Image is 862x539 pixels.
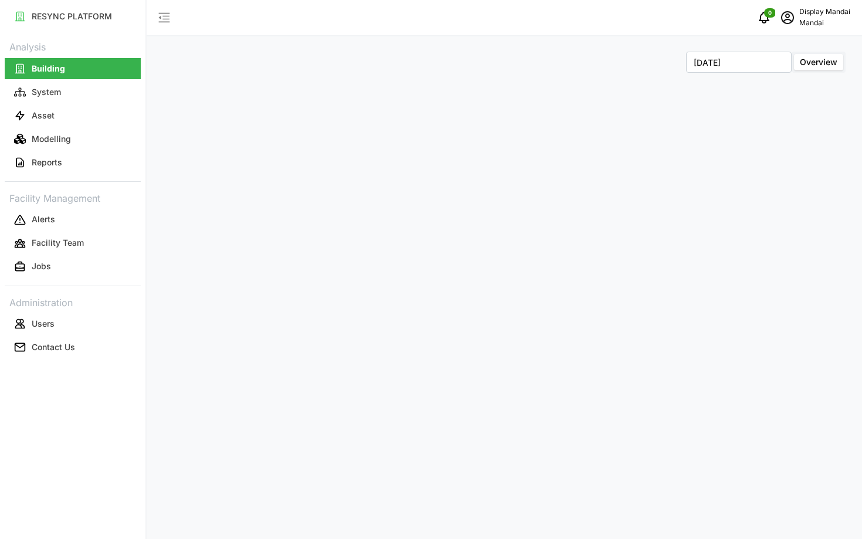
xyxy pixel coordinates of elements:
button: schedule [776,6,799,29]
p: Facility Team [32,237,84,249]
a: RESYNC PLATFORM [5,5,141,28]
a: Building [5,57,141,80]
button: Building [5,58,141,79]
button: System [5,82,141,103]
button: Reports [5,152,141,173]
p: Facility Management [5,189,141,206]
button: Contact Us [5,337,141,358]
p: Building [32,63,65,74]
p: Analysis [5,38,141,55]
button: Facility Team [5,233,141,254]
input: Select Month [686,52,792,73]
p: Display Mandai [799,6,850,18]
a: System [5,80,141,104]
a: Contact Us [5,335,141,359]
span: Overview [800,57,837,67]
p: System [32,86,61,98]
p: Modelling [32,133,71,145]
p: Jobs [32,260,51,272]
button: Modelling [5,128,141,150]
p: Alerts [32,213,55,225]
a: Modelling [5,127,141,151]
p: Reports [32,157,62,168]
button: Alerts [5,209,141,230]
a: Reports [5,151,141,174]
a: Alerts [5,208,141,232]
a: Jobs [5,255,141,279]
button: Asset [5,105,141,126]
a: Asset [5,104,141,127]
button: Users [5,313,141,334]
button: RESYNC PLATFORM [5,6,141,27]
a: Facility Team [5,232,141,255]
p: Asset [32,110,55,121]
p: Contact Us [32,341,75,353]
button: notifications [752,6,776,29]
p: Mandai [799,18,850,29]
a: Users [5,312,141,335]
button: Jobs [5,256,141,277]
p: RESYNC PLATFORM [32,11,112,22]
p: Users [32,318,55,330]
span: 0 [768,9,772,17]
p: Administration [5,293,141,310]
